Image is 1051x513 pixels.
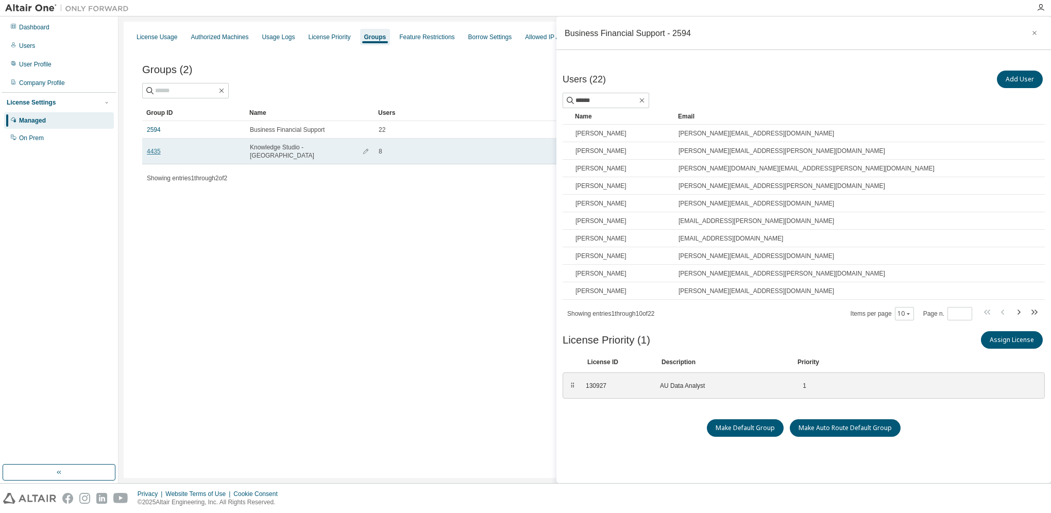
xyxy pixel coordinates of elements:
div: Company Profile [19,79,65,87]
span: [PERSON_NAME][EMAIL_ADDRESS][DOMAIN_NAME] [679,129,834,138]
span: Page n. [923,307,972,320]
div: Feature Restrictions [399,33,454,41]
img: Altair One [5,3,134,13]
span: [PERSON_NAME] [575,287,626,295]
span: License Priority (1) [563,334,650,346]
div: Authorized Machines [191,33,248,41]
div: AU Data Analyst [660,382,784,390]
div: License ID [587,358,649,366]
div: ⠿ [569,382,575,390]
span: [PERSON_NAME] [575,252,626,260]
span: [PERSON_NAME][EMAIL_ADDRESS][PERSON_NAME][DOMAIN_NAME] [679,182,885,190]
span: [PERSON_NAME] [575,269,626,278]
p: © 2025 Altair Engineering, Inc. All Rights Reserved. [138,498,284,507]
div: Dashboard [19,23,49,31]
span: [PERSON_NAME][DOMAIN_NAME][EMAIL_ADDRESS][PERSON_NAME][DOMAIN_NAME] [679,164,935,173]
div: Priority [798,358,819,366]
span: Knowledge Studio - [GEOGRAPHIC_DATA] [250,143,369,160]
span: [PERSON_NAME][EMAIL_ADDRESS][DOMAIN_NAME] [679,199,834,208]
div: Managed [19,116,46,125]
div: User Profile [19,60,52,69]
div: Usage Logs [262,33,295,41]
span: [PERSON_NAME] [575,164,626,173]
a: 2594 [147,126,161,134]
div: 1 [796,382,806,390]
button: Assign License [981,331,1043,349]
div: Cookie Consent [233,490,283,498]
div: Groups [364,33,386,41]
span: Users (22) [563,74,606,85]
span: [PERSON_NAME][EMAIL_ADDRESS][DOMAIN_NAME] [679,252,834,260]
div: On Prem [19,134,44,142]
img: instagram.svg [79,493,90,504]
span: [PERSON_NAME][EMAIL_ADDRESS][PERSON_NAME][DOMAIN_NAME] [679,147,885,155]
div: Name [575,108,670,125]
span: [PERSON_NAME] [575,199,626,208]
span: [PERSON_NAME] [575,147,626,155]
img: altair_logo.svg [3,493,56,504]
div: Allowed IP Addresses [525,33,585,41]
div: Users [19,42,35,50]
div: License Settings [7,98,56,107]
button: 10 [897,310,911,318]
span: Groups (2) [142,64,192,76]
div: 130927 [586,382,648,390]
span: [PERSON_NAME][EMAIL_ADDRESS][DOMAIN_NAME] [679,287,834,295]
div: Users [378,105,998,121]
span: 8 [379,147,382,156]
span: [PERSON_NAME] [575,129,626,138]
button: Make Default Group [707,419,784,437]
div: Name [249,105,370,121]
div: Group ID [146,105,241,121]
span: [EMAIL_ADDRESS][DOMAIN_NAME] [679,234,783,243]
button: Add User [997,71,1043,88]
span: Business Financial Support [250,126,325,134]
div: License Priority [309,33,351,41]
span: Items per page [851,307,914,320]
div: Business Financial Support - 2594 [565,29,691,37]
span: [EMAIL_ADDRESS][PERSON_NAME][DOMAIN_NAME] [679,217,834,225]
span: [PERSON_NAME][EMAIL_ADDRESS][PERSON_NAME][DOMAIN_NAME] [679,269,885,278]
button: Make Auto Route Default Group [790,419,901,437]
div: Privacy [138,490,165,498]
span: Showing entries 1 through 2 of 2 [147,175,227,182]
span: Showing entries 1 through 10 of 22 [567,310,655,317]
span: [PERSON_NAME] [575,234,626,243]
div: Borrow Settings [468,33,512,41]
div: Description [662,358,785,366]
span: [PERSON_NAME] [575,182,626,190]
div: Email [678,108,1024,125]
div: Website Terms of Use [165,490,233,498]
a: 4435 [147,147,161,156]
div: License Usage [137,33,177,41]
img: facebook.svg [62,493,73,504]
img: youtube.svg [113,493,128,504]
span: [PERSON_NAME] [575,217,626,225]
span: 22 [379,126,385,134]
img: linkedin.svg [96,493,107,504]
